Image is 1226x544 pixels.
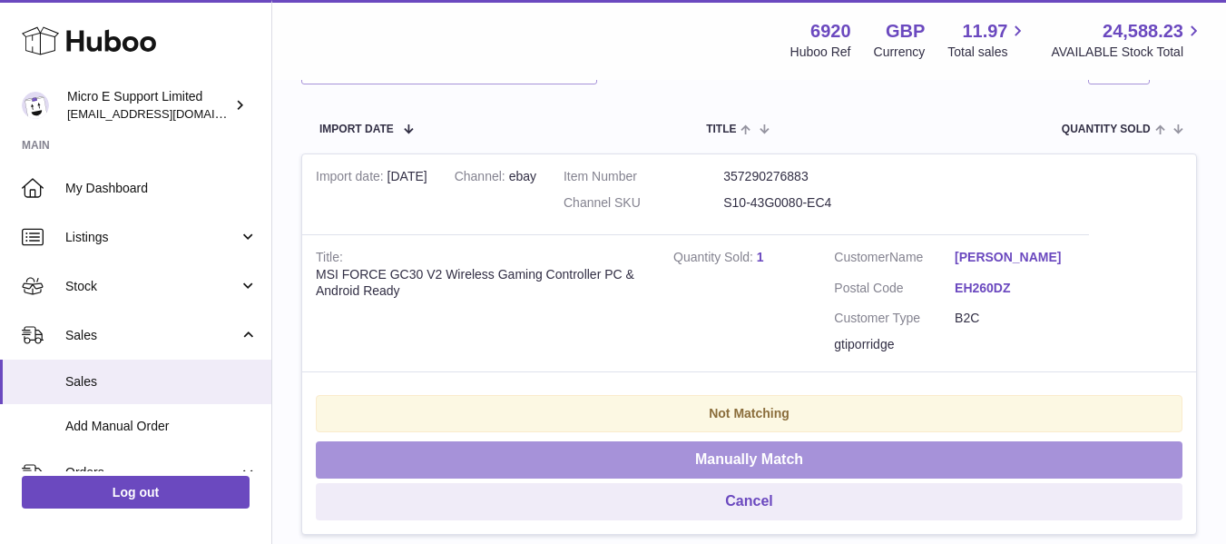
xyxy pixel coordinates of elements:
dt: Channel SKU [564,194,723,212]
span: 24,588.23 [1103,19,1183,44]
dt: Name [834,249,955,271]
span: Orders [65,464,239,481]
a: 24,588.23 AVAILABLE Stock Total [1051,19,1204,61]
td: [DATE] [302,154,441,234]
div: Currency [874,44,926,61]
span: Sales [65,373,258,391]
strong: Quantity Sold [673,250,757,269]
dt: Item Number [564,168,723,185]
button: Cancel [316,483,1182,520]
div: Huboo Ref [790,44,851,61]
span: 11.97 [962,19,1007,44]
button: Manually Match [316,441,1182,479]
a: 1 [757,250,764,264]
strong: 6920 [810,19,851,44]
div: Micro E Support Limited [67,88,230,123]
div: ebay [455,168,536,185]
dd: B2C [955,310,1075,327]
dt: Customer Type [834,310,955,327]
span: My Dashboard [65,180,258,197]
span: AVAILABLE Stock Total [1051,44,1204,61]
strong: Title [316,250,343,269]
span: Stock [65,278,239,295]
span: Title [706,124,736,135]
a: Log out [22,476,250,509]
dd: S10-43G0080-EC4 [723,194,883,212]
span: Import date [319,124,394,135]
div: gtiporridge [834,336,1075,353]
span: Sales [65,327,239,344]
dt: Postal Code [834,280,955,302]
strong: Import date [316,169,387,188]
span: Add Manual Order [65,418,258,435]
span: Quantity Sold [1062,124,1151,135]
a: 11.97 Total sales [947,19,1028,61]
dd: 357290276883 [723,168,883,185]
span: Customer [834,250,889,264]
strong: Not Matching [709,406,790,420]
strong: Channel [455,169,509,188]
span: Listings [65,229,239,246]
img: contact@micropcsupport.com [22,92,49,119]
a: [PERSON_NAME] [955,249,1075,266]
div: MSI FORCE GC30 V2 Wireless Gaming Controller PC & Android Ready [316,266,646,301]
span: [EMAIL_ADDRESS][DOMAIN_NAME] [67,106,267,121]
a: EH260DZ [955,280,1075,297]
strong: GBP [886,19,925,44]
span: Total sales [947,44,1028,61]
